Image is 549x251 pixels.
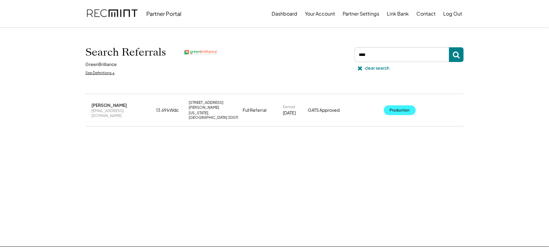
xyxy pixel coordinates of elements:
div: See Definitions ↓ [86,71,115,76]
div: GreenBrilliance [86,61,117,67]
div: v 4.0.25 [17,10,30,15]
div: Earned [283,104,295,109]
div: [STREET_ADDRESS][PERSON_NAME] [189,100,239,110]
div: Partner Portal [147,10,182,17]
button: Contact [417,8,436,20]
div: [DATE] [283,110,296,116]
h1: Search Referrals [86,46,166,59]
div: GATS Approved [308,107,354,113]
div: [PERSON_NAME] [92,102,127,108]
div: [EMAIL_ADDRESS][DOMAIN_NAME] [92,108,153,118]
button: Dashboard [272,8,298,20]
div: clear search [365,65,390,71]
button: Link Bank [387,8,409,20]
img: greenbrilliance.png [184,50,218,55]
button: Production [384,105,416,115]
img: tab_domain_overview_orange.svg [16,35,21,40]
div: Domain Overview [23,36,55,40]
div: Keywords by Traffic [67,36,103,40]
button: Partner Settings [343,8,380,20]
img: website_grey.svg [10,16,15,21]
div: 13.69 kWdc [156,107,185,113]
button: Log Out [444,8,462,20]
img: logo_orange.svg [10,10,15,15]
div: Full Referral [243,107,267,113]
div: Domain: [DOMAIN_NAME] [16,16,67,21]
img: recmint-logotype%403x.png [87,3,137,24]
button: Your Account [305,8,335,20]
div: [US_STATE], [GEOGRAPHIC_DATA] 20011 [189,111,239,120]
img: tab_keywords_by_traffic_grey.svg [61,35,66,40]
